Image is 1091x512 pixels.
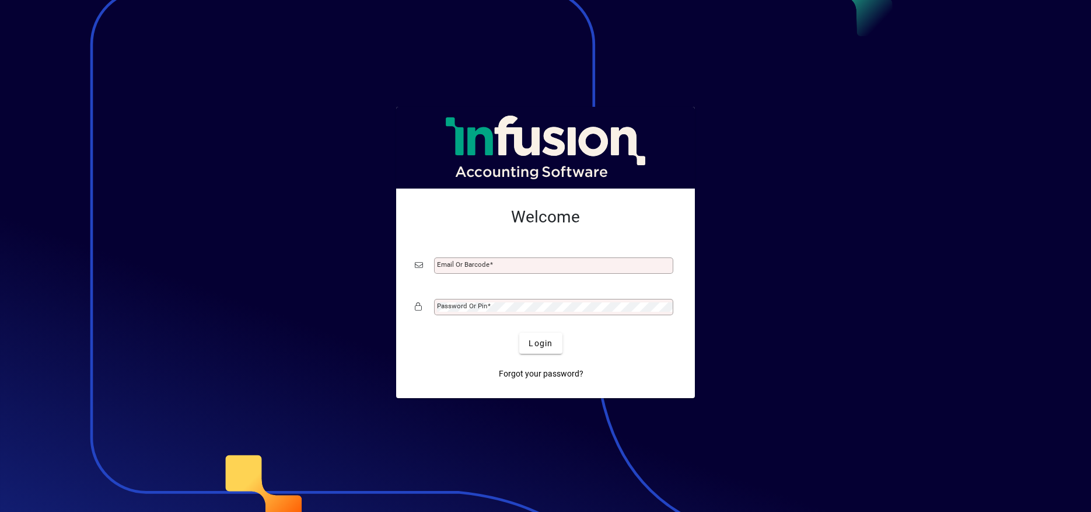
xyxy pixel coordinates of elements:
[437,260,489,269] mat-label: Email or Barcode
[519,333,562,354] button: Login
[437,302,487,310] mat-label: Password or Pin
[415,207,676,227] h2: Welcome
[529,337,553,350] span: Login
[499,368,583,380] span: Forgot your password?
[494,363,588,384] a: Forgot your password?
